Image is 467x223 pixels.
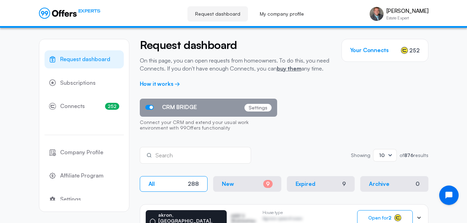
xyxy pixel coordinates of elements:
p: House type [263,210,303,215]
a: Affiliate Program [45,167,124,185]
p: Connect your CRM and extend your usual work environment with 99Offers functionality [140,117,277,135]
div: 0 [416,181,420,187]
h3: Your Connects [350,47,389,53]
p: [PERSON_NAME] [386,8,428,14]
p: of results [400,153,428,158]
a: Settings [45,190,124,208]
p: Archive [369,181,389,187]
span: Affiliate Program [60,171,104,180]
p: Showing [351,153,370,158]
strong: 2 [388,215,392,221]
p: Agrwsv qwervf oiuns [263,216,303,223]
a: Request dashboard [45,50,124,68]
a: Request dashboard [187,6,248,22]
span: Request dashboard [60,55,110,64]
button: Archive0 [360,176,428,192]
button: All288 [140,176,208,192]
span: 10 [379,152,385,158]
span: EXPERTS [78,8,100,14]
span: CRM BRIDGE [162,104,197,110]
p: New [222,181,234,187]
span: Open for [368,215,392,221]
h2: Request dashboard [140,39,331,51]
a: Company Profile [45,143,124,162]
a: Subscriptions [45,74,124,92]
p: Estate Expert [386,16,428,20]
span: Settings [60,195,81,204]
a: Connects252 [45,97,124,115]
p: Settings [244,104,272,111]
div: 288 [188,181,199,187]
img: Brad Miklovich [370,7,384,21]
a: EXPERTS [39,8,100,19]
button: Expired9 [287,176,355,192]
a: How it works → [140,80,180,87]
span: 252 [409,46,420,55]
span: Company Profile [60,148,103,157]
strong: 876 [404,152,413,158]
span: Connects [60,102,85,111]
button: New9 [213,176,281,192]
p: On this page, you can open requests from homeowners. To do this, you need Connects. If you don't ... [140,57,331,72]
a: My company profile [252,6,312,22]
span: 252 [105,103,119,110]
a: buy them [277,65,301,72]
p: Expired [296,181,315,187]
p: All [148,181,155,187]
div: 9 [342,181,346,187]
span: Subscriptions [60,79,96,88]
div: 9 [263,180,273,188]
